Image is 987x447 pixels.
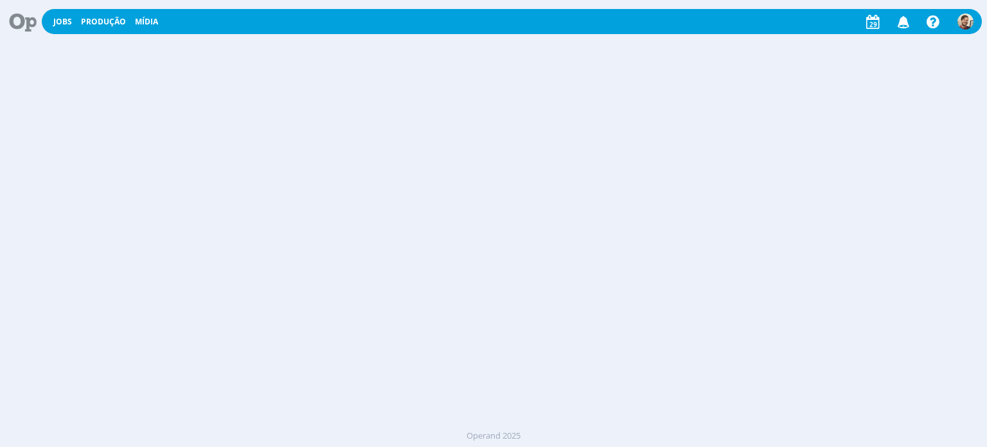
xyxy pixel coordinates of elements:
[957,10,974,33] button: G
[957,14,974,30] img: G
[131,17,162,27] button: Mídia
[81,16,126,27] a: Produção
[135,16,158,27] a: Mídia
[77,17,130,27] button: Produção
[53,16,72,27] a: Jobs
[49,17,76,27] button: Jobs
